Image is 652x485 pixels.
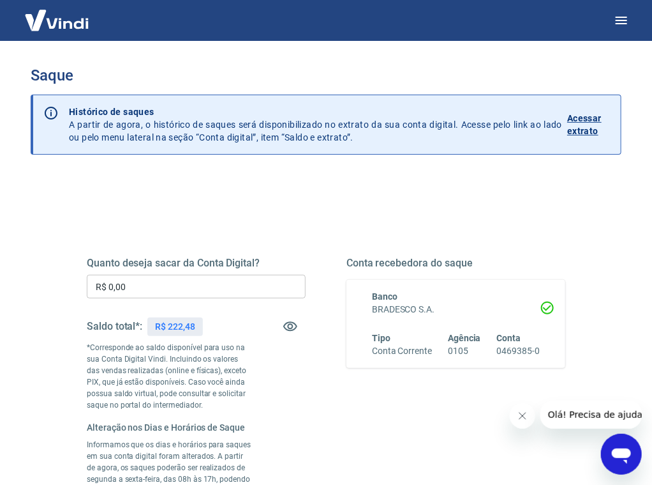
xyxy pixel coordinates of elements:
[372,291,397,302] span: Banco
[346,257,565,270] h5: Conta recebedora do saque
[87,421,251,434] h6: Alteração nos Dias e Horários de Saque
[87,342,251,411] p: *Corresponde ao saldo disponível para uso na sua Conta Digital Vindi. Incluindo os valores das ve...
[155,320,195,334] p: R$ 222,48
[372,344,432,358] h6: Conta Corrente
[448,333,481,343] span: Agência
[31,66,621,84] h3: Saque
[567,112,611,137] p: Acessar extrato
[69,105,562,144] p: A partir de agora, o histórico de saques será disponibilizado no extrato da sua conta digital. Ac...
[448,344,481,358] h6: 0105
[496,344,540,358] h6: 0469385-0
[372,303,540,316] h6: BRADESCO S.A.
[496,333,521,343] span: Conta
[69,105,562,118] p: Histórico de saques
[567,105,611,144] a: Acessar extrato
[15,1,98,40] img: Vindi
[601,434,642,475] iframe: Botão para abrir a janela de mensagens
[87,320,142,333] h5: Saldo total*:
[510,403,535,429] iframe: Fechar mensagem
[540,401,642,429] iframe: Mensagem da empresa
[8,9,107,19] span: Olá! Precisa de ajuda?
[87,257,306,270] h5: Quanto deseja sacar da Conta Digital?
[372,333,390,343] span: Tipo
